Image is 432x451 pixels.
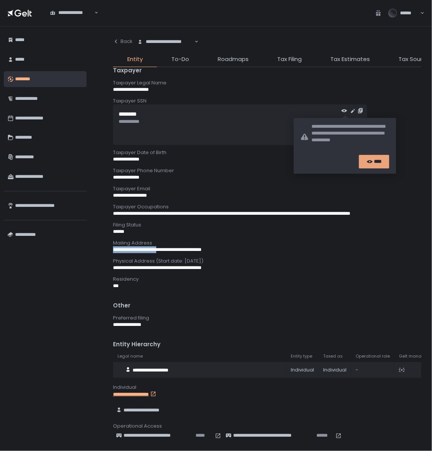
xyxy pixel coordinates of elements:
[277,55,302,64] span: Tax Filing
[399,353,430,359] span: Gelt managed
[113,203,421,210] div: Taxpayer Occupations
[113,340,421,349] div: Entity Hierarchy
[113,34,133,49] button: Back
[113,66,421,75] div: Taxpayer
[323,367,347,373] div: Individual
[291,353,312,359] span: Entity type
[113,167,421,174] div: Taxpayer Phone Number
[356,353,390,359] span: Operational role
[113,38,133,45] div: Back
[45,5,98,21] div: Search for option
[113,301,421,310] div: Other
[113,222,421,228] div: Filing Status
[193,38,194,46] input: Search for option
[113,240,421,246] div: Mailing Address
[113,384,421,391] div: Individual
[113,79,421,86] div: Taxpayer Legal Name
[218,55,249,64] span: Roadmaps
[113,185,421,192] div: Taxpayer Email
[113,423,421,430] div: Operational Access
[323,353,343,359] span: Taxed as
[356,367,390,373] div: -
[127,55,143,64] span: Entity
[291,367,314,373] div: Individual
[113,149,421,156] div: Taxpayer Date of Birth
[113,276,421,283] div: Residency
[330,55,370,64] span: Tax Estimates
[113,258,421,264] div: Physical Address (Start date: [DATE])
[113,315,421,321] div: Preferred filing
[113,98,421,104] div: Taxpayer SSN
[118,353,143,359] span: Legal name
[171,55,189,64] span: To-Do
[133,34,198,50] div: Search for option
